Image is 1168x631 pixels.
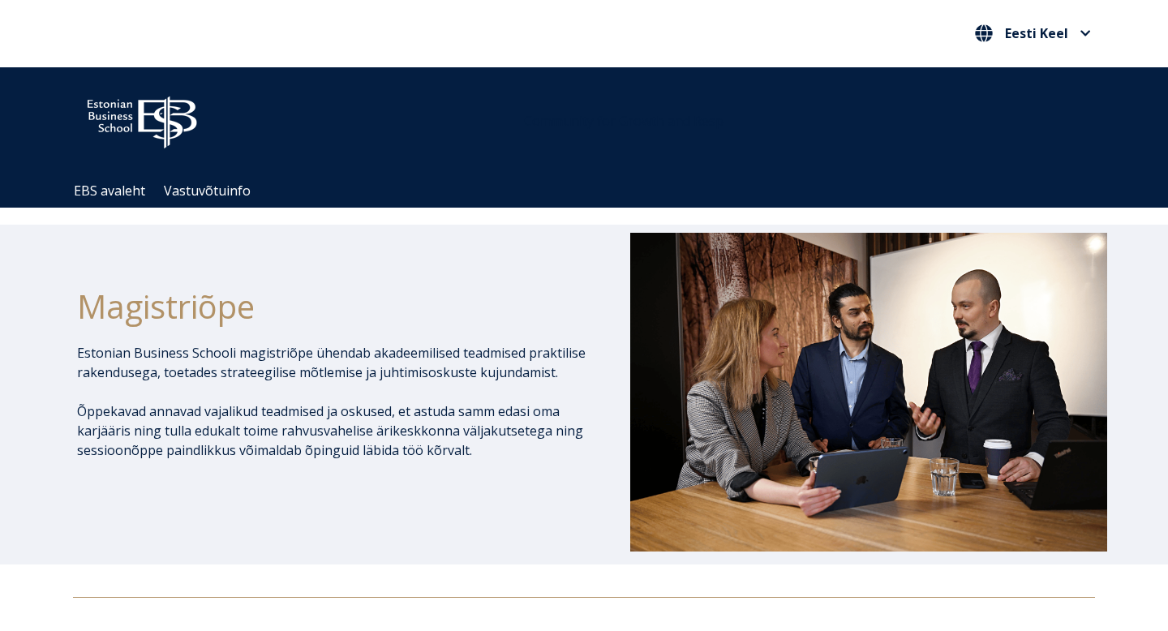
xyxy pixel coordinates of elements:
[971,20,1095,47] nav: Vali oma keel
[74,182,145,200] a: EBS avaleht
[77,401,586,460] p: Õppekavad annavad vajalikud teadmised ja oskused, et astuda samm edasi oma karjääris ning tulla e...
[1005,27,1068,40] span: Eesti Keel
[971,20,1095,46] button: Eesti Keel
[630,233,1107,551] img: DSC_1073
[77,343,586,382] p: Estonian Business Schooli magistriõpe ühendab akadeemilised teadmised praktilise rakendusega, toe...
[524,112,724,130] span: Community for Growth and Resp
[65,174,1119,208] div: Navigation Menu
[73,84,211,153] img: ebs_logo2016_white
[164,182,251,200] a: Vastuvõtuinfo
[77,286,586,327] h1: Magistriõpe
